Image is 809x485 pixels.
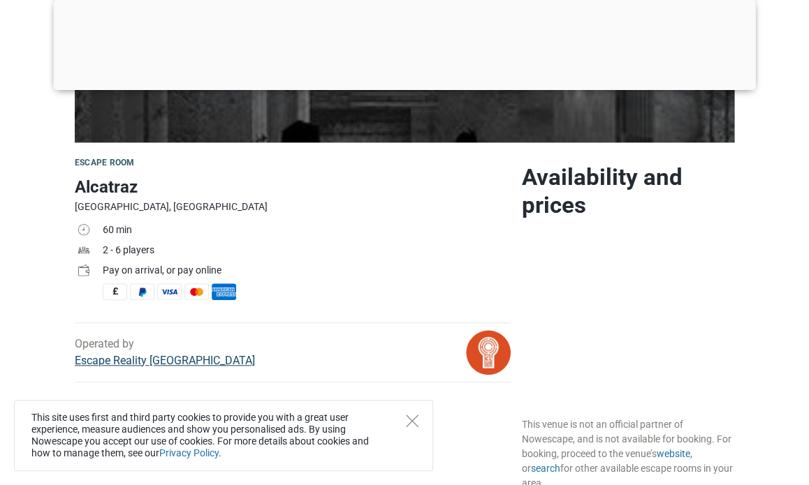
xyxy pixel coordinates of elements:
button: Close [406,415,418,427]
div: Operated by [75,336,255,369]
td: 2 - 6 players [103,241,511,262]
span: MasterCard [184,283,209,300]
a: search [531,463,560,474]
span: Escape room [75,158,134,167]
td: 60 min [103,221,511,241]
h1: Alcatraz [75,174,511,200]
a: Privacy Policy [159,447,219,458]
a: Escape Reality [GEOGRAPHIC_DATA] [75,354,255,367]
span: Cash [103,283,127,300]
span: American Express [212,283,236,300]
iframe: Advertisement [522,236,734,410]
span: PayPal [130,283,154,300]
div: Pay on arrival, or pay online [103,263,511,278]
h4: Description [75,399,511,416]
img: bitmap.png [466,330,511,375]
div: [GEOGRAPHIC_DATA], [GEOGRAPHIC_DATA] [75,200,511,214]
span: Visa [157,283,182,300]
a: website [657,448,690,459]
div: This site uses first and third party cookies to provide you with a great user experience, measure... [14,400,433,471]
h2: Availability and prices [522,163,734,219]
